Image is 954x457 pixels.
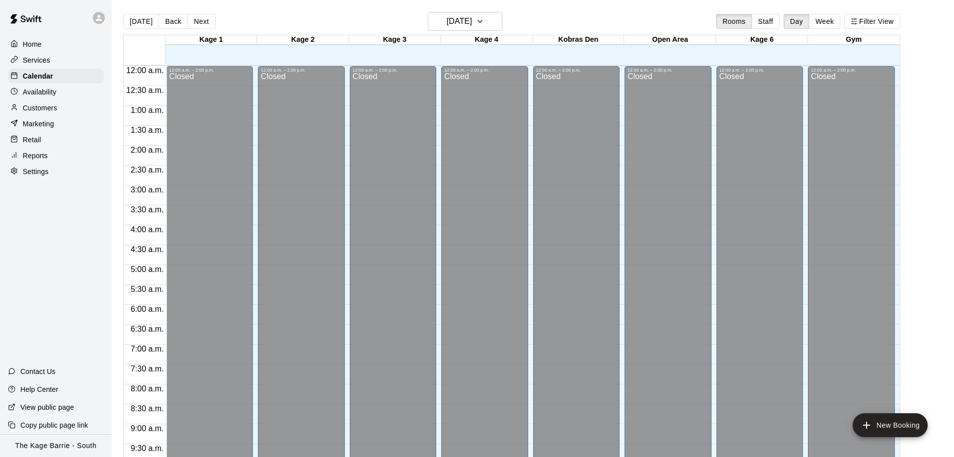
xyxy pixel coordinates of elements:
[8,116,104,131] a: Marketing
[719,68,800,73] div: 12:00 a.m. – 2:00 p.m.
[261,68,342,73] div: 12:00 a.m. – 2:00 p.m.
[8,69,104,84] a: Calendar
[533,35,625,45] div: Kobras Den
[23,39,42,49] p: Home
[20,420,88,430] p: Copy public page link
[128,106,166,114] span: 1:00 a.m.
[8,100,104,115] a: Customers
[23,119,54,129] p: Marketing
[187,14,215,29] button: Next
[808,35,900,45] div: Gym
[844,14,900,29] button: Filter View
[165,35,257,45] div: Kage 1
[8,85,104,99] a: Availability
[128,325,166,333] span: 6:30 a.m.
[536,68,617,73] div: 12:00 a.m. – 2:00 p.m.
[428,12,502,31] button: [DATE]
[8,37,104,52] a: Home
[752,14,780,29] button: Staff
[853,413,928,437] button: add
[128,424,166,433] span: 9:00 a.m.
[128,345,166,353] span: 7:00 a.m.
[23,151,48,161] p: Reports
[128,126,166,134] span: 1:30 a.m.
[349,35,441,45] div: Kage 3
[353,68,434,73] div: 12:00 a.m. – 2:00 p.m.
[23,71,53,81] p: Calendar
[444,68,525,73] div: 12:00 a.m. – 2:00 p.m.
[128,285,166,293] span: 5:30 a.m.
[628,68,709,73] div: 12:00 a.m. – 2:00 p.m.
[124,86,166,94] span: 12:30 a.m.
[20,366,56,376] p: Contact Us
[123,14,159,29] button: [DATE]
[15,441,97,451] p: The Kage Barrie - South
[128,146,166,154] span: 2:00 a.m.
[8,164,104,179] a: Settings
[159,14,188,29] button: Back
[128,444,166,453] span: 9:30 a.m.
[128,225,166,234] span: 4:00 a.m.
[809,14,840,29] button: Week
[716,14,752,29] button: Rooms
[257,35,349,45] div: Kage 2
[23,103,57,113] p: Customers
[784,14,809,29] button: Day
[20,402,74,412] p: View public page
[23,87,57,97] p: Availability
[8,148,104,163] a: Reports
[447,14,472,28] h6: [DATE]
[23,135,41,145] p: Retail
[441,35,533,45] div: Kage 4
[624,35,716,45] div: Open Area
[128,245,166,254] span: 4:30 a.m.
[128,305,166,313] span: 6:00 a.m.
[128,205,166,214] span: 3:30 a.m.
[811,68,892,73] div: 12:00 a.m. – 2:00 p.m.
[716,35,808,45] div: Kage 6
[128,365,166,373] span: 7:30 a.m.
[23,167,49,177] p: Settings
[8,53,104,68] a: Services
[8,132,104,147] a: Retail
[20,384,58,394] p: Help Center
[23,55,50,65] p: Services
[128,384,166,393] span: 8:00 a.m.
[124,66,166,75] span: 12:00 a.m.
[128,404,166,413] span: 8:30 a.m.
[128,166,166,174] span: 2:30 a.m.
[128,265,166,274] span: 5:00 a.m.
[128,185,166,194] span: 3:00 a.m.
[169,68,250,73] div: 12:00 a.m. – 2:00 p.m.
